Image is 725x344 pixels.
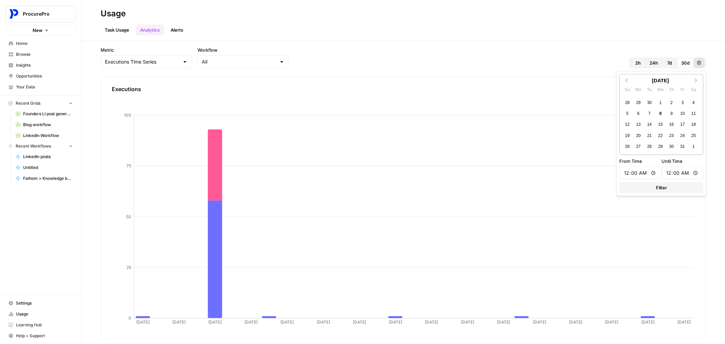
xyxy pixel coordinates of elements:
[645,57,662,68] button: 24h
[16,73,73,79] span: Opportunities
[13,162,76,173] a: Untitled
[16,84,73,90] span: Your Data
[619,182,703,193] button: Filter
[13,151,76,162] a: LinkedIn posts
[13,130,76,141] a: LinkedIn Workflow
[623,109,632,118] div: Choose Sunday, October 5th, 2025
[13,108,76,119] a: Founders LI post generator
[23,122,73,128] span: Blog workflow
[126,214,131,219] tspan: 50
[678,85,687,94] div: Fr
[5,141,76,151] button: Recent Workflows
[645,142,654,151] div: Choose Tuesday, October 28th, 2025
[5,49,76,60] a: Browse
[16,100,40,106] span: Recent Grids
[689,131,698,140] div: Choose Saturday, October 25th, 2025
[662,57,677,68] button: 7d
[16,62,73,68] span: Insights
[667,142,676,151] div: Choose Thursday, October 30th, 2025
[16,311,73,317] span: Usage
[689,109,698,118] div: Choose Saturday, October 11th, 2025
[5,309,76,320] a: Usage
[5,25,76,35] button: New
[101,24,133,35] a: Task Usage
[634,85,643,94] div: Mo
[202,58,276,65] input: All
[678,131,687,140] div: Choose Friday, October 24th, 2025
[16,322,73,328] span: Learning Hub
[124,113,131,118] tspan: 100
[635,59,641,66] span: 2h
[5,5,76,22] button: Workspace: ProcurePro
[16,143,51,149] span: Recent Workflows
[5,71,76,82] a: Opportunities
[634,142,643,151] div: Choose Monday, October 27th, 2025
[101,47,192,53] label: Metric
[23,165,73,171] span: Untitled
[23,111,73,117] span: Founders LI post generator
[16,40,73,47] span: Home
[13,119,76,130] a: Blog workflow
[5,330,76,341] button: Help + Support
[5,82,76,92] a: Your Data
[650,59,658,66] span: 24h
[667,131,676,140] div: Choose Thursday, October 23rd, 2025
[389,320,402,325] tspan: [DATE]
[317,320,330,325] tspan: [DATE]
[5,60,76,71] a: Insights
[136,320,150,325] tspan: [DATE]
[667,98,676,107] div: Choose Thursday, October 2nd, 2025
[689,85,698,94] div: Sa
[678,98,687,107] div: Choose Friday, October 3rd, 2025
[197,47,289,53] label: Workflow
[281,320,294,325] tspan: [DATE]
[353,320,366,325] tspan: [DATE]
[623,85,632,94] div: Su
[656,85,665,94] div: We
[667,109,676,118] div: Choose Thursday, October 9th, 2025
[23,11,64,17] span: ProcurePro
[623,120,632,129] div: Choose Sunday, October 12th, 2025
[689,120,698,129] div: Choose Saturday, October 18th, 2025
[645,120,654,129] div: Choose Tuesday, October 14th, 2025
[645,109,654,118] div: Choose Tuesday, October 7th, 2025
[167,24,187,35] a: Alerts
[33,27,42,34] span: New
[5,320,76,330] a: Learning Hub
[13,173,76,184] a: Fathom > Knowledge base
[678,142,687,151] div: Choose Friday, October 31st, 2025
[16,333,73,339] span: Help + Support
[645,85,654,94] div: Tu
[656,184,667,191] span: Filter
[497,320,510,325] tspan: [DATE]
[8,8,20,20] img: ProcurePro Logo
[656,142,665,151] div: Choose Wednesday, October 29th, 2025
[689,98,698,107] div: Choose Saturday, October 4th, 2025
[16,300,73,306] span: Settings
[619,158,661,165] label: From Time
[425,320,438,325] tspan: [DATE]
[631,57,645,68] button: 2h
[105,58,179,65] input: Executions Time Series
[208,320,222,325] tspan: [DATE]
[623,98,632,107] div: Choose Sunday, September 28th, 2025
[641,320,655,325] tspan: [DATE]
[126,164,131,169] tspan: 75
[533,320,546,325] tspan: [DATE]
[172,320,186,325] tspan: [DATE]
[667,59,672,66] span: 7d
[656,98,665,107] div: Choose Wednesday, October 1st, 2025
[23,154,73,160] span: LinkedIn posts
[677,320,691,325] tspan: [DATE]
[623,142,632,151] div: Choose Sunday, October 26th, 2025
[16,51,73,57] span: Browse
[136,24,164,35] a: Analytics
[461,320,474,325] tspan: [DATE]
[634,98,643,107] div: Choose Monday, September 29th, 2025
[645,131,654,140] div: Choose Tuesday, October 21st, 2025
[678,120,687,129] div: Choose Friday, October 17th, 2025
[620,77,701,84] div: [DATE]
[634,131,643,140] div: Choose Monday, October 20th, 2025
[128,315,131,321] tspan: 0
[244,320,258,325] tspan: [DATE]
